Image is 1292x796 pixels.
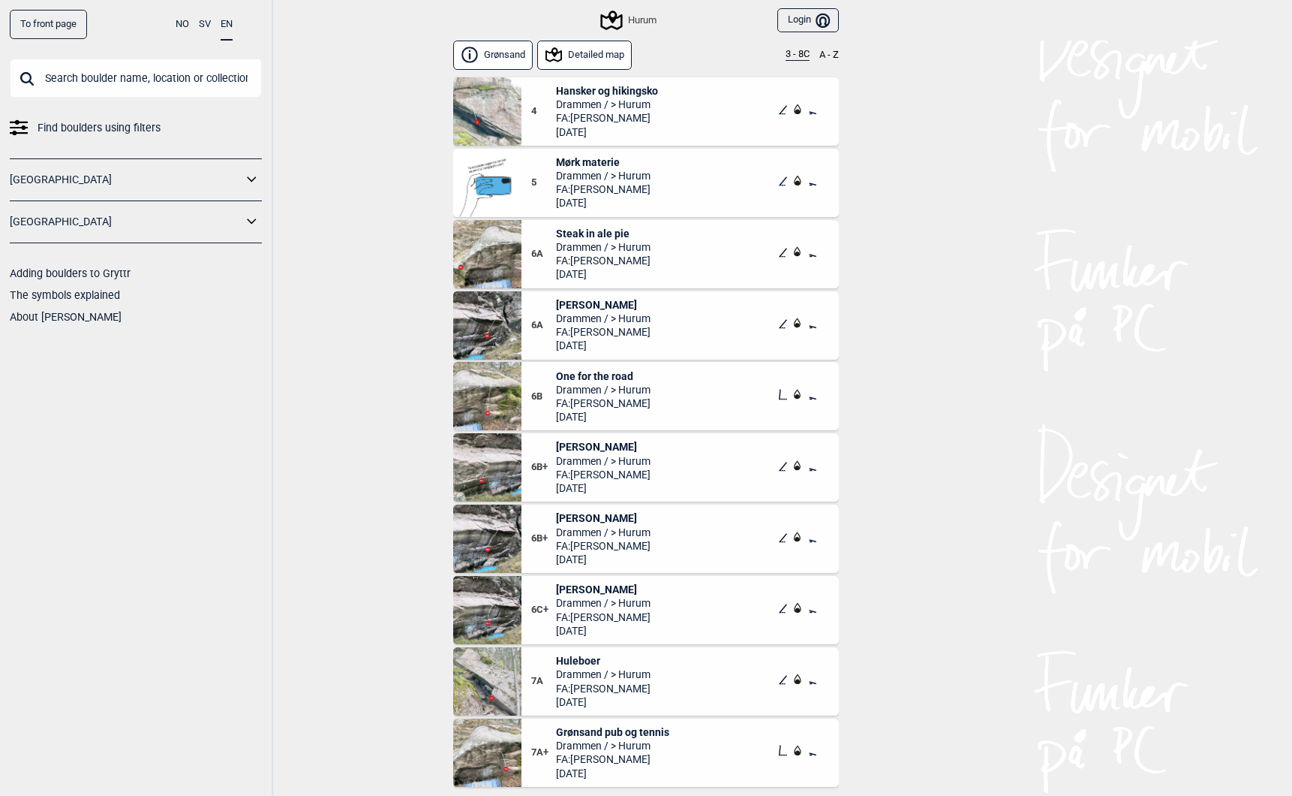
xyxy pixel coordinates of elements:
[556,725,669,739] span: Grønsand pub og tennis
[556,111,658,125] span: FA: [PERSON_NAME]
[556,511,651,525] span: [PERSON_NAME]
[556,196,651,210] span: [DATE]
[10,10,87,39] a: To front page
[453,647,839,716] div: Huleboer7AHuleboerDrammen / > HurumFA:[PERSON_NAME][DATE]
[556,339,651,352] span: [DATE]
[453,149,839,217] div: Bilde Mangler5Mørk materieDrammen / > HurumFA:[PERSON_NAME][DATE]
[453,719,839,787] div: Gronsand Pub og Tennis7A+Grønsand pub og tennisDrammen / > HurumFA:[PERSON_NAME][DATE]
[556,668,651,681] span: Drammen / > Hurum
[556,267,651,281] span: [DATE]
[556,596,651,610] span: Drammen / > Hurum
[531,461,556,474] span: 6B+
[556,454,651,468] span: Drammen / > Hurum
[453,291,839,360] div: Kris Kristofferson6A[PERSON_NAME]Drammen / > HurumFA:[PERSON_NAME][DATE]
[556,254,651,267] span: FA: [PERSON_NAME]
[453,362,521,430] img: One for the road
[556,410,651,424] span: [DATE]
[453,719,521,787] img: Gronsand Pub og Tennis
[199,10,211,39] button: SV
[10,289,120,301] a: The symbols explained
[556,624,651,638] span: [DATE]
[556,682,651,695] span: FA: [PERSON_NAME]
[531,604,556,617] span: 6C+
[453,433,521,502] img: Johnny Cash
[537,41,632,70] button: Detailed map
[453,77,839,146] div: Hansker og hikingsko4Hansker og hikingskoDrammen / > HurumFA:[PERSON_NAME][DATE]
[531,746,556,759] span: 7A+
[453,149,521,217] img: Bilde Mangler
[531,675,556,688] span: 7A
[221,10,233,41] button: EN
[556,654,651,668] span: Huleboer
[10,59,262,98] input: Search boulder name, location or collection
[453,220,839,288] div: Steak in ale pie6ASteak in ale pieDrammen / > HurumFA:[PERSON_NAME][DATE]
[556,240,651,254] span: Drammen / > Hurum
[531,390,556,403] span: 6B
[38,117,161,139] span: Find boulders using filters
[556,468,651,481] span: FA: [PERSON_NAME]
[556,440,651,454] span: [PERSON_NAME]
[453,77,521,146] img: Hansker og hikingsko
[556,98,658,111] span: Drammen / > Hurum
[556,611,651,624] span: FA: [PERSON_NAME]
[10,211,242,233] a: [GEOGRAPHIC_DATA]
[556,369,651,383] span: One for the road
[556,155,651,169] span: Mørk materie
[176,10,189,39] button: NO
[10,117,262,139] a: Find boulders using filters
[556,182,651,196] span: FA: [PERSON_NAME]
[556,695,651,709] span: [DATE]
[453,576,839,644] div: Kenny Rogers6C+[PERSON_NAME]Drammen / > HurumFA:[PERSON_NAME][DATE]
[531,319,556,332] span: 6A
[786,49,810,61] button: 3 - 8C
[453,362,839,430] div: One for the road6BOne for the roadDrammen / > HurumFA:[PERSON_NAME][DATE]
[777,8,839,33] button: Login
[453,576,521,644] img: Kenny Rogers
[556,553,651,566] span: [DATE]
[556,396,651,410] span: FA: [PERSON_NAME]
[453,291,521,360] img: Kris Kristofferson
[453,41,533,70] button: Grønsand
[531,532,556,545] span: 6B+
[819,49,839,61] button: A - Z
[453,505,521,573] img: Waylon Jennings
[453,220,521,288] img: Steak in ale pie
[453,433,839,502] div: Johnny Cash6B+[PERSON_NAME]Drammen / > HurumFA:[PERSON_NAME][DATE]
[453,505,839,573] div: Waylon Jennings6B+[PERSON_NAME]Drammen / > HurumFA:[PERSON_NAME][DATE]
[556,312,651,325] span: Drammen / > Hurum
[531,248,556,261] span: 6A
[556,227,651,240] span: Steak in ale pie
[556,84,658,98] span: Hansker og hikingsko
[556,583,651,596] span: [PERSON_NAME]
[556,169,651,182] span: Drammen / > Hurum
[556,752,669,766] span: FA: [PERSON_NAME]
[556,526,651,539] span: Drammen / > Hurum
[10,267,131,279] a: Adding boulders to Gryttr
[556,481,651,495] span: [DATE]
[531,176,556,189] span: 5
[602,11,657,29] div: Hurum
[556,539,651,553] span: FA: [PERSON_NAME]
[10,311,122,323] a: About [PERSON_NAME]
[556,325,651,339] span: FA: [PERSON_NAME]
[531,105,556,118] span: 4
[556,125,658,139] span: [DATE]
[556,383,651,396] span: Drammen / > Hurum
[556,767,669,780] span: [DATE]
[556,739,669,752] span: Drammen / > Hurum
[10,169,242,191] a: [GEOGRAPHIC_DATA]
[453,647,521,716] img: Huleboer
[556,298,651,312] span: [PERSON_NAME]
